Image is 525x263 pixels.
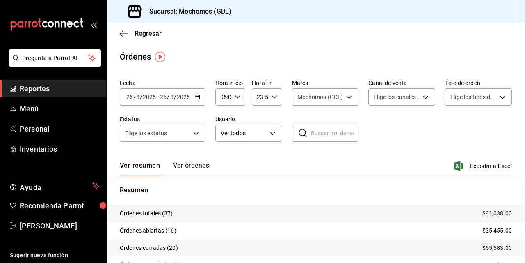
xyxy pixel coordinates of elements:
label: Usuario [215,116,282,122]
span: Elige los canales de venta [374,93,420,101]
span: Ayuda [20,181,89,191]
font: Inventarios [20,145,57,153]
span: Pregunta a Parrot AI [22,54,88,62]
span: Mochomos (GDL) [297,93,343,101]
button: open_drawer_menu [90,21,97,28]
p: Órdenes totales (37) [120,209,173,218]
label: Canal de venta [368,80,435,86]
font: Reportes [20,84,50,93]
img: Marcador de información sobre herramientas [155,52,165,62]
p: $35,455.00 [482,226,512,235]
font: Personal [20,125,50,133]
span: / [174,94,176,100]
font: Ver resumen [120,161,160,170]
input: -- [136,94,140,100]
font: Exportar a Excel [470,163,512,169]
p: Órdenes abiertas (16) [120,226,176,235]
input: ---- [176,94,190,100]
input: -- [170,94,174,100]
font: Recomienda Parrot [20,201,84,210]
label: Estatus [120,116,205,122]
button: Exportar a Excel [456,161,512,171]
button: Ver órdenes [173,161,209,175]
font: [PERSON_NAME] [20,221,77,230]
font: Menú [20,104,39,113]
font: Sugerir nueva función [10,252,68,258]
span: Ver todos [221,129,267,138]
p: Resumen [120,185,512,195]
label: Marca [292,80,359,86]
label: Tipo de orden [445,80,512,86]
p: $55,583.00 [482,244,512,252]
label: Hora fin [252,80,282,86]
span: Elige los estatus [125,129,167,137]
span: / [167,94,169,100]
label: Fecha [120,80,205,86]
div: Órdenes [120,51,151,63]
input: -- [126,94,133,100]
h3: Sucursal: Mochomos (GDL) [143,7,231,16]
span: - [157,94,159,100]
button: Pregunta a Parrot AI [9,49,101,67]
span: / [140,94,142,100]
span: / [133,94,136,100]
input: ---- [142,94,156,100]
span: Elige los tipos de orden [450,93,497,101]
span: Regresar [135,30,162,37]
button: Regresar [120,30,162,37]
p: Órdenes cerradas (20) [120,244,178,252]
a: Pregunta a Parrot AI [6,60,101,68]
label: Hora inicio [215,80,245,86]
div: Pestañas de navegación [120,161,209,175]
input: Buscar no. de referencia [311,125,359,141]
input: -- [160,94,167,100]
p: $91,038.00 [482,209,512,218]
